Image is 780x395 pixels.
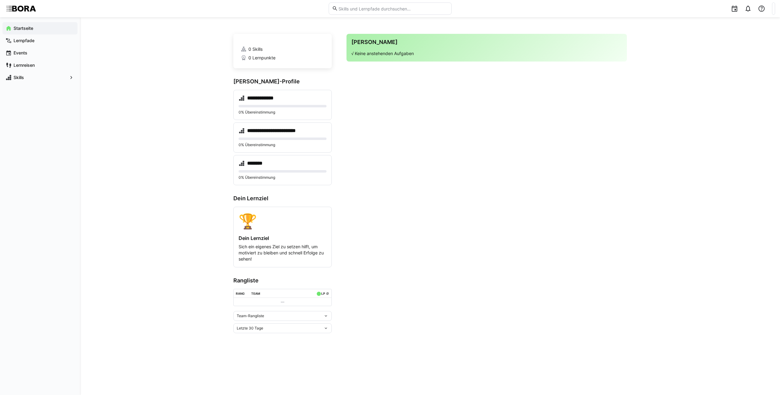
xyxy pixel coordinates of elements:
[233,277,332,284] h3: Rangliste
[251,292,260,295] div: Team
[351,39,622,46] h3: [PERSON_NAME]
[248,46,263,52] span: 0 Skills
[241,46,324,52] a: 0 Skills
[239,212,327,230] div: 🏆
[326,290,329,296] a: ø
[321,292,325,295] div: LP
[239,235,327,241] h4: Dein Lernziel
[233,195,332,202] h3: Dein Lernziel
[239,142,327,147] p: 0% Übereinstimmung
[248,55,275,61] span: 0 Lernpunkte
[237,326,263,331] span: Letzte 30 Tage
[239,244,327,262] p: Sich ein eigenes Ziel zu setzen hilft, um motiviert zu bleiben und schnell Erfolge zu sehen!
[236,292,245,295] div: Rang
[237,313,264,318] span: Team-Rangliste
[351,50,622,57] p: √ Keine anstehenden Aufgaben
[239,175,327,180] p: 0% Übereinstimmung
[338,6,448,11] input: Skills und Lernpfade durchsuchen…
[233,78,332,85] h3: [PERSON_NAME]-Profile
[239,110,327,115] p: 0% Übereinstimmung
